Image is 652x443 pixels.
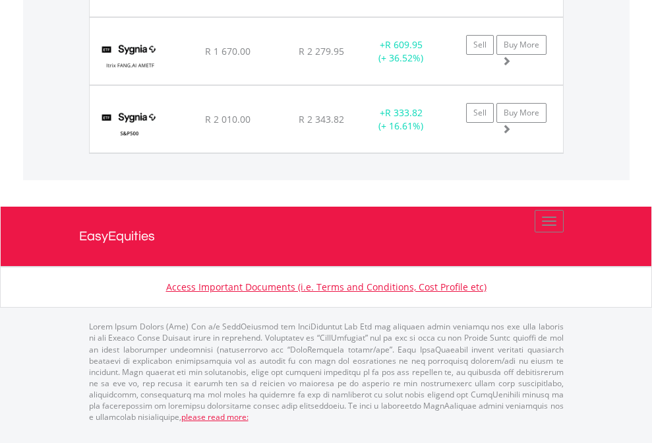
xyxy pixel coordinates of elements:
[360,38,442,65] div: + (+ 36.52%)
[299,45,344,57] span: R 2 279.95
[89,321,564,423] p: Lorem Ipsum Dolors (Ame) Con a/e SeddOeiusmod tem InciDiduntut Lab Etd mag aliquaen admin veniamq...
[79,207,574,266] a: EasyEquities
[496,103,547,123] a: Buy More
[205,113,251,125] span: R 2 010.00
[496,35,547,55] a: Buy More
[205,45,251,57] span: R 1 670.00
[360,106,442,133] div: + (+ 16.61%)
[385,106,423,119] span: R 333.82
[385,38,423,51] span: R 609.95
[466,103,494,123] a: Sell
[96,102,163,149] img: EQU.ZA.SYG500.png
[299,113,344,125] span: R 2 343.82
[166,281,487,293] a: Access Important Documents (i.e. Terms and Conditions, Cost Profile etc)
[181,411,249,423] a: please read more:
[466,35,494,55] a: Sell
[96,34,163,81] img: EQU.ZA.SYFANG.png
